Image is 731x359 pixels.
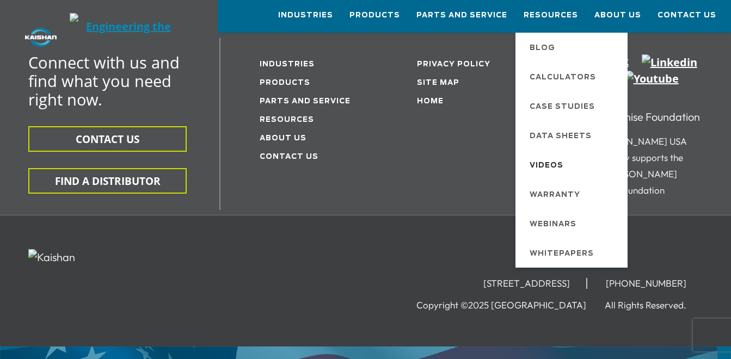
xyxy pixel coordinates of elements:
[349,1,400,30] a: Products
[467,278,587,289] li: [STREET_ADDRESS]
[260,79,310,86] a: Products
[594,1,641,30] a: About Us
[519,62,628,91] a: Calculators
[416,300,603,311] li: Copyright ©2025 [GEOGRAPHIC_DATA]
[260,98,351,105] a: Parts and service
[260,116,314,123] a: Resources
[28,249,75,265] img: Kaishan
[530,98,595,116] span: Case Studies
[28,52,180,110] span: Connect with us and find what you need right now.
[28,168,187,194] button: FIND A DISTRIBUTOR
[530,186,580,205] span: Warranty
[519,179,628,209] a: Warranty
[530,127,592,146] span: Data Sheets
[70,13,179,40] img: Engineering the future
[349,9,400,22] span: Products
[417,79,459,86] a: Site Map
[530,39,555,58] span: Blog
[416,1,507,30] a: Parts and Service
[417,98,444,105] a: Home
[278,1,333,30] a: Industries
[519,121,628,150] a: Data Sheets
[416,9,507,22] span: Parts and Service
[589,278,703,289] li: [PHONE_NUMBER]
[260,61,315,68] a: Industries
[658,1,716,30] a: Contact Us
[530,215,576,234] span: Webinars
[658,9,716,22] span: Contact Us
[28,126,187,152] button: CONTACT US
[524,1,578,30] a: Resources
[524,9,578,22] span: Resources
[519,209,628,238] a: Webinars
[605,300,703,311] li: All Rights Reserved.
[594,9,641,22] span: About Us
[594,135,687,196] span: [PERSON_NAME] USA proudly supports the [PERSON_NAME] Foundation
[519,91,628,121] a: Case Studies
[530,157,563,175] span: Videos
[530,245,594,263] span: Whitepapers
[563,109,718,125] img: Gary Sinise Foundation
[260,135,306,142] a: About Us
[625,71,679,87] img: Youtube
[260,153,318,160] a: Contact Us
[519,150,628,179] a: Videos
[417,61,490,68] a: Privacy Policy
[519,238,628,268] a: Whitepapers
[642,54,697,71] img: Linkedin
[519,33,628,62] a: Blog
[278,9,333,22] span: Industries
[530,69,596,87] span: Calculators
